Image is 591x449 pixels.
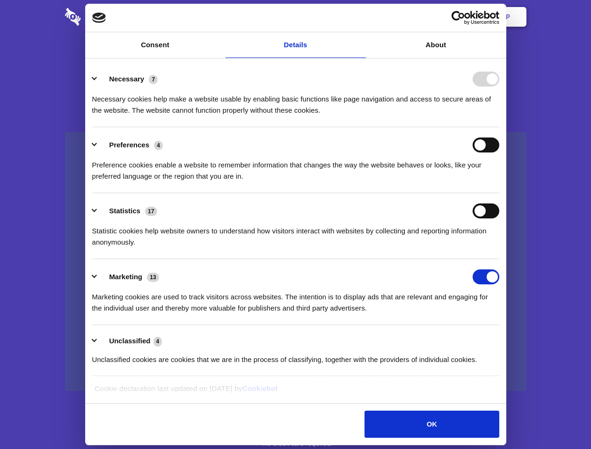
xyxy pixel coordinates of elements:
h4: Auto-redaction of sensitive data, encrypted data sharing and self-destructing private chats. Shar... [65,85,526,116]
img: logo-wordmark-white-trans-d4663122ce5f474addd5e946df7df03e33cb6a1c49d2221995e7729f52c070b2.svg [65,8,145,26]
div: Cookie declaration last updated on [DATE] by [88,383,503,401]
span: 4 [153,337,162,346]
a: About [366,32,506,58]
span: 4 [154,141,163,150]
a: Usercentrics Cookiebot - opens in a new window [417,11,499,25]
h1: Eliminate Slack Data Loss. [65,42,526,76]
a: Cookiebot [242,384,278,392]
button: Preferences (4) [92,138,169,152]
a: Consent [85,32,226,58]
div: Necessary cookies help make a website usable by enabling basic functions like page navigation and... [92,87,499,116]
span: 17 [145,207,157,216]
a: Wistia video thumbnail [65,132,526,391]
a: Login [424,2,465,31]
label: Preferences [109,141,149,149]
button: Statistics (17) [92,203,163,218]
button: Necessary (7) [92,72,164,87]
a: Contact [379,2,423,31]
button: Unclassified (4) [92,335,168,347]
label: Necessary [109,75,144,83]
div: Preference cookies enable a website to remember information that changes the way the website beha... [92,152,499,182]
img: logo [92,13,106,23]
button: Marketing (13) [92,269,165,284]
iframe: Drift Widget Chat Controller [544,402,580,438]
label: Marketing [109,273,142,281]
span: 7 [149,75,158,84]
button: OK [365,411,499,438]
a: Details [226,32,366,58]
label: Statistics [109,207,140,215]
a: Pricing [275,2,315,31]
div: Unclassified cookies are cookies that we are in the process of classifying, together with the pro... [92,347,499,365]
div: Marketing cookies are used to track visitors across websites. The intention is to display ads tha... [92,284,499,314]
span: 13 [147,273,159,282]
div: Statistic cookies help website owners to understand how visitors interact with websites by collec... [92,218,499,248]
